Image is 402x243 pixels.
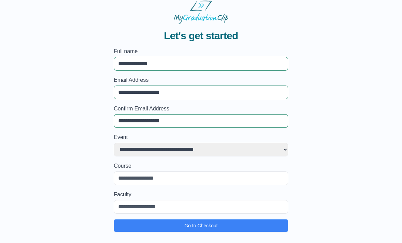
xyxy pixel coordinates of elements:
label: Event [114,133,288,141]
label: Confirm Email Address [114,105,288,113]
label: Faculty [114,191,288,199]
button: Go to Checkout [114,219,288,232]
label: Course [114,162,288,170]
label: Full name [114,47,288,56]
span: Let's get started [164,30,238,42]
label: Email Address [114,76,288,84]
img: MyGraduationClip [174,0,228,24]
